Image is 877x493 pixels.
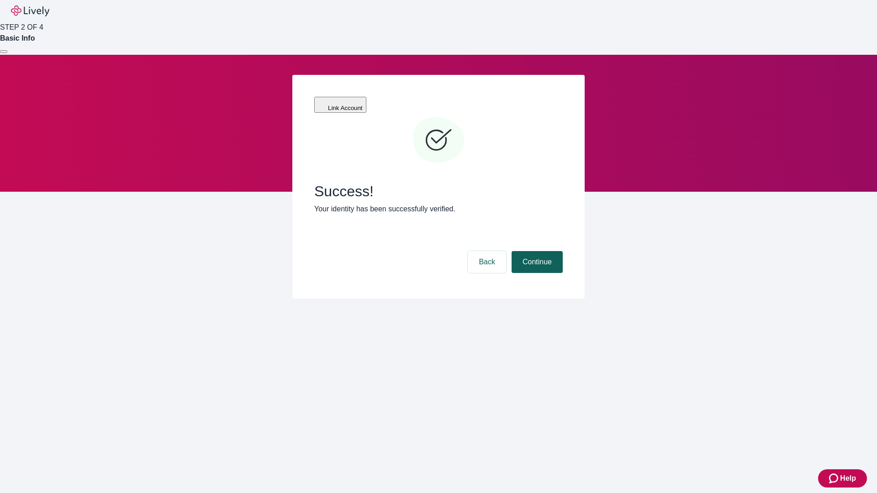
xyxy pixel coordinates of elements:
p: Your identity has been successfully verified. [314,204,563,215]
img: Lively [11,5,49,16]
span: Success! [314,183,563,200]
button: Continue [512,251,563,273]
button: Zendesk support iconHelp [818,469,867,488]
span: Help [840,473,856,484]
svg: Zendesk support icon [829,473,840,484]
svg: Checkmark icon [411,113,466,168]
button: Link Account [314,97,366,113]
button: Back [468,251,506,273]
